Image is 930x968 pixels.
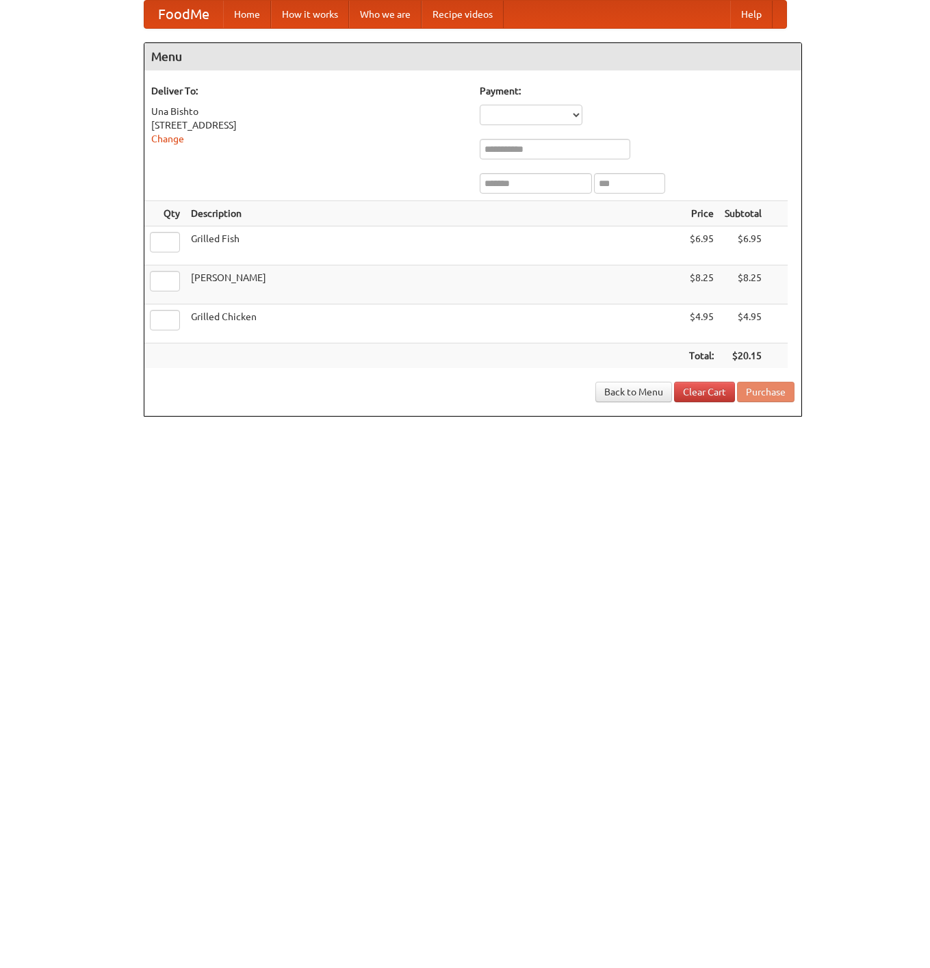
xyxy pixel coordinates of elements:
[151,105,466,118] div: Una Bishto
[684,265,719,304] td: $8.25
[719,201,767,226] th: Subtotal
[719,304,767,343] td: $4.95
[151,133,184,144] a: Change
[684,226,719,265] td: $6.95
[144,1,223,28] a: FoodMe
[684,201,719,226] th: Price
[144,43,801,70] h4: Menu
[719,343,767,369] th: $20.15
[674,382,735,402] a: Clear Cart
[185,265,684,304] td: [PERSON_NAME]
[480,84,795,98] h5: Payment:
[185,226,684,265] td: Grilled Fish
[737,382,795,402] button: Purchase
[684,304,719,343] td: $4.95
[684,343,719,369] th: Total:
[151,84,466,98] h5: Deliver To:
[422,1,504,28] a: Recipe videos
[730,1,773,28] a: Help
[223,1,271,28] a: Home
[719,265,767,304] td: $8.25
[271,1,349,28] a: How it works
[144,201,185,226] th: Qty
[349,1,422,28] a: Who we are
[151,118,466,132] div: [STREET_ADDRESS]
[185,304,684,343] td: Grilled Chicken
[595,382,672,402] a: Back to Menu
[719,226,767,265] td: $6.95
[185,201,684,226] th: Description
